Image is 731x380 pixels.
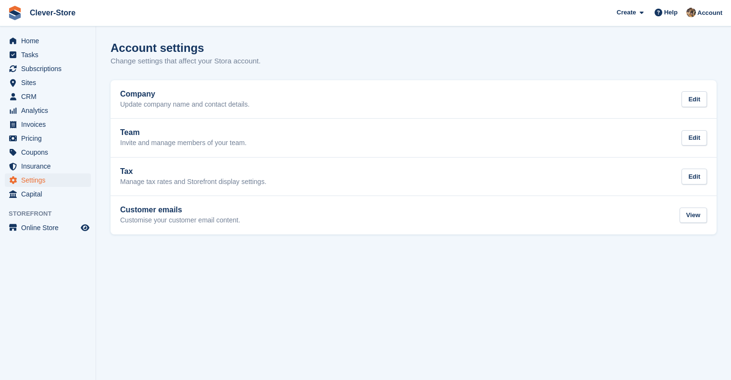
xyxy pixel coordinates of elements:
h2: Tax [120,167,266,176]
span: Invoices [21,118,79,131]
a: Team Invite and manage members of your team. Edit [111,119,717,157]
a: menu [5,48,91,61]
a: menu [5,221,91,234]
p: Update company name and contact details. [120,100,249,109]
span: Online Store [21,221,79,234]
span: Coupons [21,146,79,159]
p: Manage tax rates and Storefront display settings. [120,178,266,186]
p: Change settings that affect your Stora account. [111,56,260,67]
a: menu [5,34,91,48]
span: Settings [21,173,79,187]
span: Capital [21,187,79,201]
div: Edit [681,169,707,184]
span: Pricing [21,132,79,145]
p: Invite and manage members of your team. [120,139,247,147]
a: menu [5,173,91,187]
span: Create [617,8,636,17]
a: menu [5,90,91,103]
div: Edit [681,91,707,107]
a: menu [5,104,91,117]
a: Customer emails Customise your customer email content. View [111,196,717,234]
span: Insurance [21,159,79,173]
span: CRM [21,90,79,103]
span: Storefront [9,209,96,219]
span: Help [664,8,678,17]
a: menu [5,187,91,201]
a: Clever-Store [26,5,79,21]
a: Preview store [79,222,91,233]
h1: Account settings [111,41,204,54]
span: Account [697,8,722,18]
span: Analytics [21,104,79,117]
p: Customise your customer email content. [120,216,240,225]
span: Tasks [21,48,79,61]
span: Home [21,34,79,48]
img: stora-icon-8386f47178a22dfd0bd8f6a31ec36ba5ce8667c1dd55bd0f319d3a0aa187defe.svg [8,6,22,20]
span: Subscriptions [21,62,79,75]
a: menu [5,118,91,131]
h2: Team [120,128,247,137]
a: Tax Manage tax rates and Storefront display settings. Edit [111,158,717,196]
a: menu [5,62,91,75]
h2: Company [120,90,249,98]
div: Edit [681,130,707,146]
h2: Customer emails [120,206,240,214]
div: View [680,208,707,223]
a: Company Update company name and contact details. Edit [111,80,717,119]
a: menu [5,76,91,89]
img: Andy Mackinnon [686,8,696,17]
a: menu [5,132,91,145]
a: menu [5,146,91,159]
span: Sites [21,76,79,89]
a: menu [5,159,91,173]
